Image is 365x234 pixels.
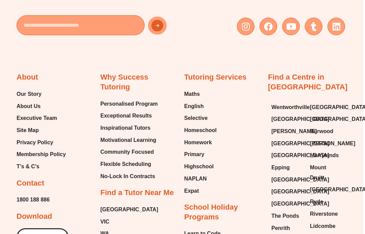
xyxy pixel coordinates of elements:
[100,123,150,133] span: Inspirational Tutors
[100,99,158,109] a: Personalised Program
[184,162,214,172] span: Highschool
[184,137,217,148] a: Homework
[184,203,261,222] h2: School Holiday Programs
[17,125,39,135] span: Site Map
[184,113,208,123] span: Selective
[100,135,156,145] span: Motivational Learning
[100,217,158,227] a: VIC
[271,139,303,149] a: [GEOGRAPHIC_DATA]
[249,157,365,234] iframe: Chat Widget
[17,113,66,123] a: Executive Team
[271,139,329,149] span: [GEOGRAPHIC_DATA]
[100,123,158,133] a: Inspirational Tutors
[184,162,217,172] a: Highschool
[17,137,53,148] span: Privacy Policy
[100,171,158,182] a: No-Lock In Contracts
[310,139,342,149] a: [PERSON_NAME]
[184,137,212,148] span: Homework
[100,147,154,157] span: Community Focused
[184,125,217,135] a: Homeschool
[17,178,44,188] h2: Contact
[17,113,57,123] span: Executive Team
[17,89,66,99] a: Our Story
[184,101,217,111] a: English
[310,150,342,161] a: Merrylands
[271,126,303,136] a: [PERSON_NAME]
[17,162,39,172] span: T’s & C’s
[17,125,66,135] a: Site Map
[17,137,66,148] a: Privacy Policy
[310,126,333,136] span: Burwood
[17,101,66,111] a: About Us
[17,72,38,82] h2: About
[271,150,329,161] span: [GEOGRAPHIC_DATA]
[100,72,177,92] h2: Why Success Tutoring
[310,102,342,112] a: [GEOGRAPHIC_DATA]
[17,162,66,172] a: T’s & C’s
[184,89,217,99] a: Maths
[100,171,155,182] span: No-Lock In Contracts
[184,186,199,196] span: Expat
[271,114,303,124] a: [GEOGRAPHIC_DATA]
[184,174,207,184] span: NAPLAN
[184,186,217,196] a: Expat
[184,149,204,159] span: Primary
[17,195,50,205] a: 1800 188 886
[184,174,217,184] a: NAPLAN
[17,149,66,159] a: Membership Policy
[268,73,347,91] a: Find a Centre in [GEOGRAPHIC_DATA]
[17,15,177,39] form: New Form
[184,89,200,99] span: Maths
[184,72,246,82] h2: Tutoring Services
[17,101,41,111] span: About Us
[100,147,158,157] a: Community Focused
[100,111,152,121] span: Exceptional Results
[271,102,310,112] span: Wentworthville
[310,139,355,149] span: [PERSON_NAME]
[17,89,42,99] span: Our Story
[100,217,109,227] span: VIC
[100,159,158,169] a: Flexible Scheduling
[271,114,329,124] span: [GEOGRAPHIC_DATA]
[100,205,158,215] a: [GEOGRAPHIC_DATA]
[184,101,204,111] span: English
[100,135,158,145] a: Motivational Learning
[271,150,303,161] a: [GEOGRAPHIC_DATA]
[17,212,52,221] h2: Download
[310,114,342,124] a: [GEOGRAPHIC_DATA]
[100,188,174,198] h2: Find a Tutor Near Me
[100,159,151,169] span: Flexible Scheduling
[100,111,158,121] a: Exceptional Results
[184,113,217,123] a: Selective
[310,150,339,161] span: Merrylands
[271,102,303,112] a: Wentworthville
[184,149,217,159] a: Primary
[271,126,317,136] span: [PERSON_NAME]
[310,126,342,136] a: Burwood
